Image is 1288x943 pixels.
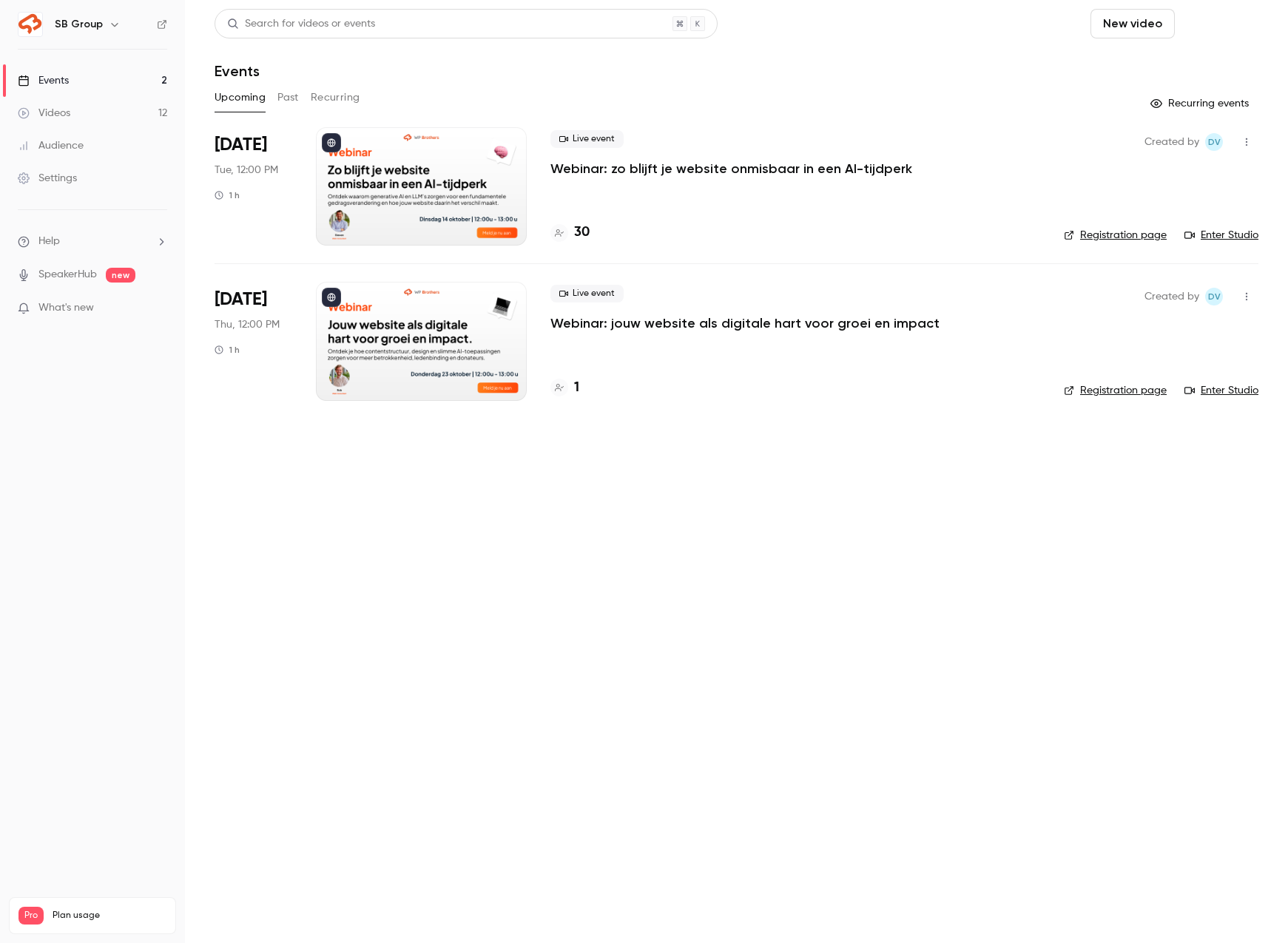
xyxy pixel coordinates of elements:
div: Videos [18,106,70,121]
button: Recurring events [1144,92,1258,115]
button: Recurring [311,86,360,109]
a: 1 [550,378,579,398]
span: new [106,268,135,283]
div: Events [18,73,69,88]
button: Past [277,86,299,109]
a: SpeakerHub [38,267,97,283]
span: Tue, 12:00 PM [215,163,278,178]
span: Dv [1208,133,1221,151]
span: [DATE] [215,133,267,157]
div: Oct 23 Thu, 12:00 PM (Europe/Amsterdam) [215,282,292,400]
iframe: Noticeable Trigger [149,302,167,315]
div: Search for videos or events [227,16,375,32]
span: What's new [38,300,94,316]
li: help-dropdown-opener [18,234,167,249]
a: Registration page [1064,383,1167,398]
a: Enter Studio [1184,228,1258,243]
span: Dante van der heijden [1205,288,1223,305]
button: New video [1090,9,1175,38]
h4: 30 [574,223,590,243]
span: Live event [550,130,624,148]
button: Upcoming [215,86,266,109]
button: Schedule [1181,9,1258,38]
span: Thu, 12:00 PM [215,317,280,332]
span: Pro [18,907,44,925]
div: Oct 14 Tue, 12:00 PM (Europe/Amsterdam) [215,127,292,246]
span: Created by [1144,133,1199,151]
a: Enter Studio [1184,383,1258,398]
span: Dv [1208,288,1221,305]
div: Settings [18,171,77,186]
a: Registration page [1064,228,1167,243]
h4: 1 [574,378,579,398]
a: Webinar: zo blijft je website onmisbaar in een AI-tijdperk [550,160,912,178]
a: Webinar: jouw website als digitale hart voor groei en impact [550,314,940,332]
div: Audience [18,138,84,153]
h6: SB Group [55,17,103,32]
img: SB Group [18,13,42,36]
div: 1 h [215,189,240,201]
a: 30 [550,223,590,243]
span: Live event [550,285,624,302]
span: Dante van der heijden [1205,133,1223,151]
span: [DATE] [215,288,267,311]
span: Help [38,234,60,249]
span: Plan usage [53,910,166,922]
h1: Events [215,62,260,80]
span: Created by [1144,288,1199,305]
div: 1 h [215,344,240,356]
